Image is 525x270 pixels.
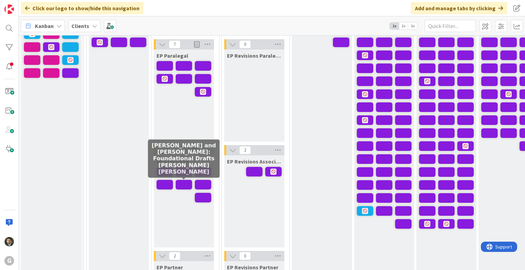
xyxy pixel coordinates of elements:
[71,23,89,29] b: Clients
[239,252,251,260] span: 0
[408,23,417,29] span: 3x
[14,1,31,9] span: Support
[425,20,476,32] input: Quick Filter...
[390,23,399,29] span: 1x
[169,40,180,48] span: 7
[21,2,144,14] div: Click our logo to show/hide this navigation
[399,23,408,29] span: 2x
[151,142,217,175] h5: [PERSON_NAME] and [PERSON_NAME]: Foundational Drafts [PERSON_NAME] [PERSON_NAME]
[157,52,188,59] span: EP Paralegal
[227,52,282,59] span: EP Revisions Paralegal
[239,146,251,154] span: 2
[4,256,14,266] div: G
[169,252,180,260] span: 2
[4,4,14,14] img: Visit kanbanzone.com
[239,40,251,48] span: 0
[35,22,54,30] span: Kanban
[4,237,14,246] img: CG
[411,2,507,14] div: Add and manage tabs by clicking
[227,158,282,165] span: EP Revisions Associate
